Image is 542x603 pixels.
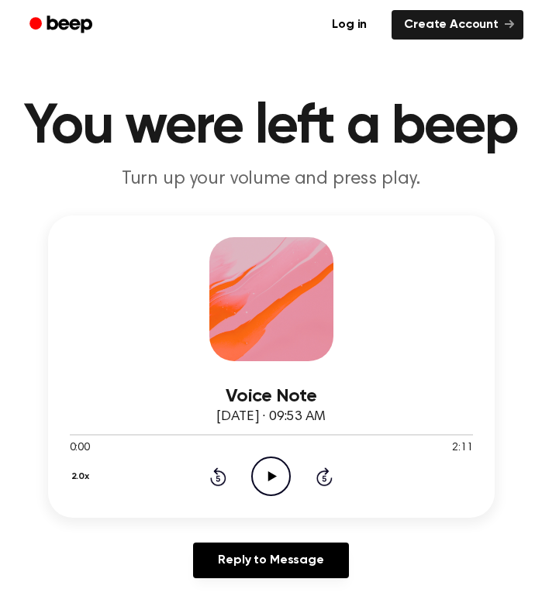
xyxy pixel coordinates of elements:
span: 0:00 [70,440,90,457]
a: Log in [316,7,382,43]
a: Create Account [392,10,523,40]
span: 2:11 [452,440,472,457]
h1: You were left a beep [19,99,523,155]
span: [DATE] · 09:53 AM [216,410,325,424]
button: 2.0x [70,463,95,490]
p: Turn up your volume and press play. [19,167,523,191]
a: Reply to Message [193,543,348,578]
a: Beep [19,10,106,40]
h3: Voice Note [70,386,473,407]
